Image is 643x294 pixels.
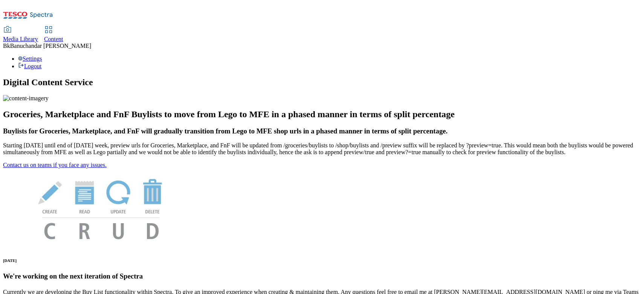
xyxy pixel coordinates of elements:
span: Content [44,36,63,42]
h3: Buylists for Groceries, Marketplace, and FnF will gradually transition from Lego to MFE shop urls... [3,127,640,135]
a: Media Library [3,27,38,43]
h1: Digital Content Service [3,77,640,87]
a: Logout [18,63,41,69]
a: Content [44,27,63,43]
span: Media Library [3,36,38,42]
p: Starting [DATE] until end of [DATE] week, preview urls for Groceries, Marketplace, and FnF will b... [3,142,640,156]
h6: [DATE] [3,258,640,263]
img: News Image [3,168,199,247]
span: Bk [3,43,10,49]
h3: We're working on the next iteration of Spectra [3,272,640,280]
h2: Groceries, Marketplace and FnF Buylists to move from Lego to MFE in a phased manner in terms of s... [3,109,640,119]
span: Banuchandar [PERSON_NAME] [10,43,92,49]
img: content-imagery [3,95,49,102]
a: Contact us on teams if you face any issues. [3,162,107,168]
a: Settings [18,55,42,62]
